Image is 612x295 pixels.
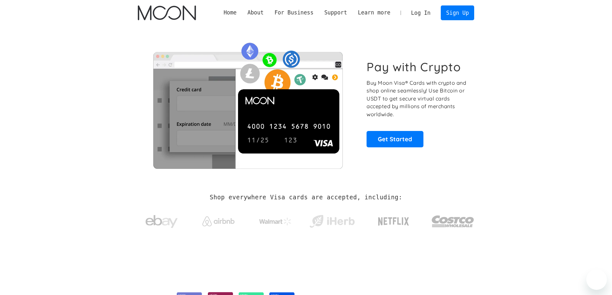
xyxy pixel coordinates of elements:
[218,9,242,17] a: Home
[146,212,178,232] img: ebay
[138,5,196,20] img: Moon Logo
[138,5,196,20] a: home
[431,203,475,237] a: Costco
[308,213,356,230] img: iHerb
[138,205,186,235] a: ebay
[308,207,356,233] a: iHerb
[194,210,242,230] a: Airbnb
[367,79,467,118] p: Buy Moon Visa® Cards with crypto and shop online seamlessly! Use Bitcoin or USDT to get secure vi...
[586,269,607,290] iframe: Button to launch messaging window
[377,213,410,230] img: Netflix
[352,9,396,17] div: Learn more
[251,211,299,229] a: Walmart
[202,216,235,226] img: Airbnb
[247,9,264,17] div: About
[358,9,390,17] div: Learn more
[259,218,291,225] img: Walmart
[319,9,352,17] div: Support
[269,9,319,17] div: For Business
[406,6,436,20] a: Log In
[441,5,474,20] a: Sign Up
[324,9,347,17] div: Support
[242,9,269,17] div: About
[138,38,358,169] img: Moon Cards let you spend your crypto anywhere Visa is accepted.
[367,60,461,74] h1: Pay with Crypto
[210,194,402,201] h2: Shop everywhere Visa cards are accepted, including:
[367,131,423,147] a: Get Started
[431,209,475,233] img: Costco
[274,9,313,17] div: For Business
[365,207,422,233] a: Netflix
